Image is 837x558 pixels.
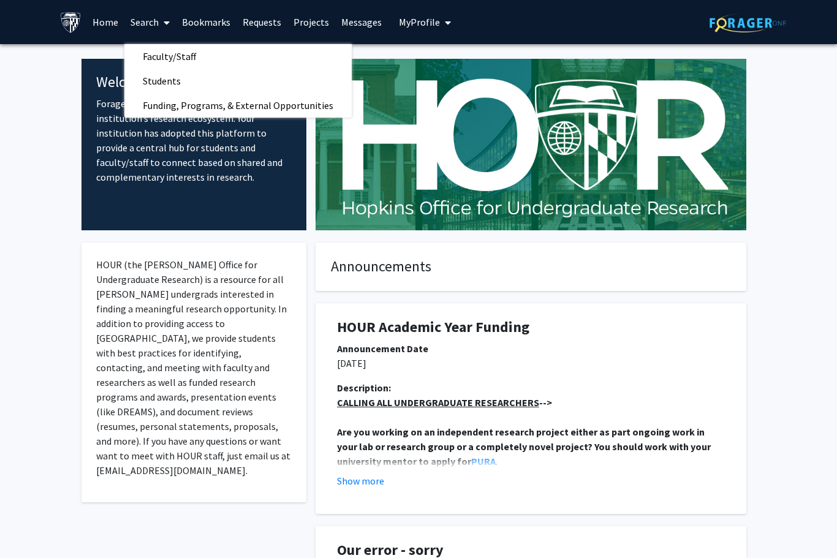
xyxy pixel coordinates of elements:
p: ForagerOne provides an entry point into our institution’s research ecosystem. Your institution ha... [96,96,292,184]
iframe: Chat [9,503,52,549]
span: Faculty/Staff [124,44,214,69]
button: Show more [337,473,384,488]
a: PURA [471,455,496,467]
a: Home [86,1,124,43]
a: Search [124,1,176,43]
h4: Announcements [331,258,731,276]
h1: HOUR Academic Year Funding [337,319,725,336]
img: Johns Hopkins University Logo [60,12,81,33]
a: Requests [237,1,287,43]
span: Students [124,69,199,93]
h4: Welcome to ForagerOne [96,74,292,91]
div: Announcement Date [337,341,725,356]
a: Messages [335,1,388,43]
div: Description: [337,380,725,395]
span: My Profile [399,16,440,28]
p: . [337,424,725,469]
a: Students [124,72,352,90]
p: [DATE] [337,356,725,371]
span: Funding, Programs, & External Opportunities [124,93,352,118]
img: ForagerOne Logo [710,13,786,32]
a: Projects [287,1,335,43]
img: Cover Image [316,59,746,230]
a: Funding, Programs, & External Opportunities [124,96,352,115]
a: Faculty/Staff [124,47,352,66]
strong: --> [337,396,552,409]
p: HOUR (the [PERSON_NAME] Office for Undergraduate Research) is a resource for all [PERSON_NAME] un... [96,257,292,478]
a: Bookmarks [176,1,237,43]
u: CALLING ALL UNDERGRADUATE RESEARCHERS [337,396,539,409]
strong: Are you working on an independent research project either as part ongoing work in your lab or res... [337,426,713,467]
